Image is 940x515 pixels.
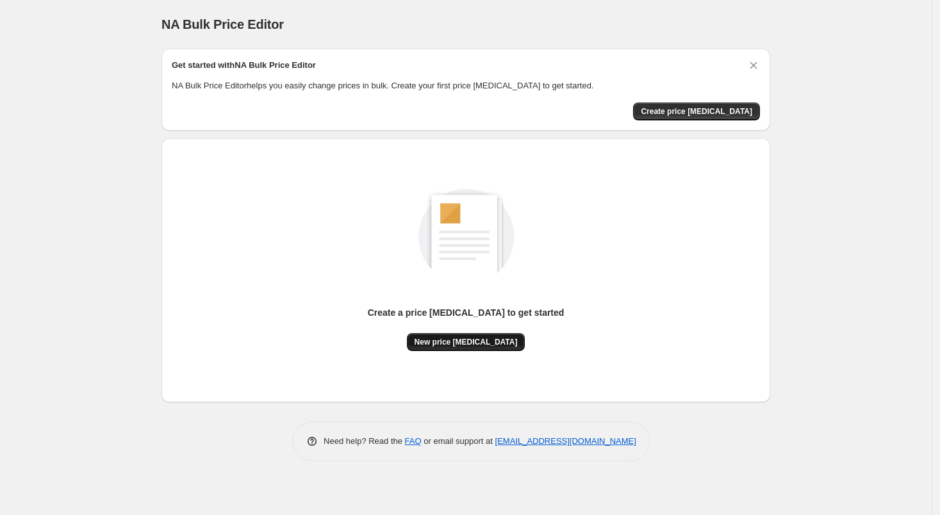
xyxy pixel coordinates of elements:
p: NA Bulk Price Editor helps you easily change prices in bulk. Create your first price [MEDICAL_DAT... [172,79,760,92]
h2: Get started with NA Bulk Price Editor [172,59,316,72]
p: Create a price [MEDICAL_DATA] to get started [368,306,565,319]
button: Create price change job [633,102,760,120]
a: FAQ [405,436,422,446]
span: or email support at [422,436,495,446]
span: New price [MEDICAL_DATA] [415,337,518,347]
span: Need help? Read the [324,436,405,446]
span: Create price [MEDICAL_DATA] [641,106,752,117]
a: [EMAIL_ADDRESS][DOMAIN_NAME] [495,436,636,446]
span: NA Bulk Price Editor [161,17,284,31]
button: New price [MEDICAL_DATA] [407,333,525,351]
button: Dismiss card [747,59,760,72]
